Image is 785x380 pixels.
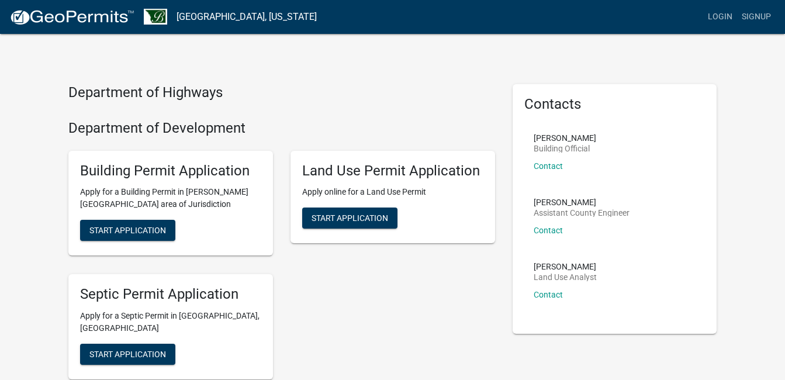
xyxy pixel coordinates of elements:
span: Start Application [89,226,166,235]
p: Apply for a Building Permit in [PERSON_NAME][GEOGRAPHIC_DATA] area of Jurisdiction [80,186,261,210]
button: Start Application [302,208,397,229]
button: Start Application [80,220,175,241]
p: Apply for a Septic Permit in [GEOGRAPHIC_DATA], [GEOGRAPHIC_DATA] [80,310,261,334]
h5: Contacts [524,96,706,113]
button: Start Application [80,344,175,365]
a: Contact [534,290,563,299]
p: Assistant County Engineer [534,209,630,217]
p: [PERSON_NAME] [534,198,630,206]
p: Land Use Analyst [534,273,597,281]
span: Start Application [89,350,166,359]
h5: Building Permit Application [80,163,261,179]
h4: Department of Development [68,120,495,137]
p: Building Official [534,144,596,153]
img: Benton County, Minnesota [144,9,167,25]
p: [PERSON_NAME] [534,134,596,142]
a: Contact [534,161,563,171]
h5: Septic Permit Application [80,286,261,303]
h4: Department of Highways [68,84,495,101]
a: Login [703,6,737,28]
a: Signup [737,6,776,28]
h5: Land Use Permit Application [302,163,483,179]
p: [PERSON_NAME] [534,262,597,271]
a: Contact [534,226,563,235]
a: [GEOGRAPHIC_DATA], [US_STATE] [177,7,317,27]
p: Apply online for a Land Use Permit [302,186,483,198]
span: Start Application [312,213,388,223]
